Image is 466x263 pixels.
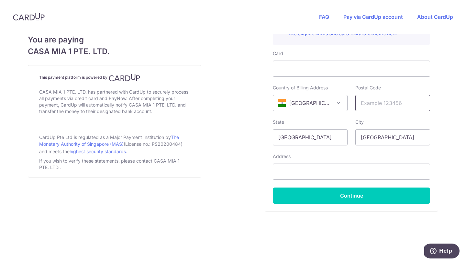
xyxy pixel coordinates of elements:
a: About CardUp [417,14,453,20]
a: FAQ [319,14,329,20]
div: If you wish to verify these statements, please contact CASA MIA 1 PTE. LTD.. [39,156,190,172]
label: Address [273,153,291,160]
img: CardUp [13,13,45,21]
label: Postal Code [355,85,381,91]
a: Pay via CardUp account [343,14,403,20]
img: CardUp [109,74,140,82]
iframe: Opens a widget where you can find more information [424,244,460,260]
h4: This payment platform is powered by [39,74,190,82]
span: CASA MIA 1 PTE. LTD. [28,46,201,57]
div: CardUp Pte Ltd is regulated as a Major Payment Institution by (License no.: PS20200484) and meets... [39,132,190,156]
input: Example 123456 [355,95,430,111]
div: CASA MIA 1 PTE. LTD. has partnered with CardUp to securely process all payments via credit card a... [39,87,190,116]
label: State [273,119,284,125]
span: You are paying [28,34,201,46]
span: India [273,95,347,111]
label: Card [273,50,283,57]
a: highest security standards [70,149,126,154]
iframe: Secure card payment input frame [278,65,425,73]
label: Country of Billing Address [273,85,328,91]
button: Continue [273,188,430,204]
label: City [355,119,364,125]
